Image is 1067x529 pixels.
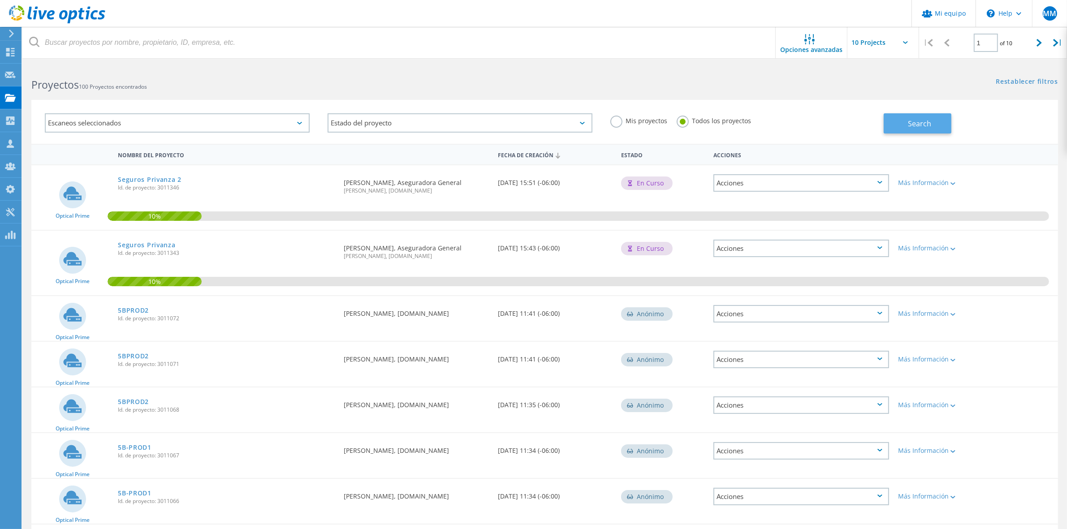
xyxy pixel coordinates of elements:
[621,444,673,458] div: Anónimo
[118,185,335,190] span: Id. de proyecto: 3011346
[493,165,617,195] div: [DATE] 15:51 (-06:00)
[677,116,752,124] label: Todos los proyectos
[617,146,709,163] div: Estado
[621,353,673,366] div: Anónimo
[56,426,90,431] span: Optical Prime
[493,387,617,417] div: [DATE] 11:35 (-06:00)
[713,351,889,368] div: Acciones
[621,242,673,255] div: En curso
[1049,27,1067,59] div: |
[493,146,617,163] div: Fecha de creación
[493,296,617,326] div: [DATE] 11:41 (-06:00)
[108,277,202,285] span: 10%
[621,176,673,190] div: En curso
[996,78,1058,86] a: Restablecer filtros
[339,296,493,326] div: [PERSON_NAME], [DOMAIN_NAME]
[118,407,335,413] span: Id. de proyecto: 3011068
[118,361,335,367] span: Id. de proyecto: 3011071
[339,479,493,508] div: [PERSON_NAME], [DOMAIN_NAME]
[339,433,493,463] div: [PERSON_NAME], [DOMAIN_NAME]
[621,399,673,412] div: Anónimo
[493,231,617,260] div: [DATE] 15:43 (-06:00)
[328,113,592,133] div: Estado del proyecto
[118,353,149,359] a: 5BPROD2
[118,176,181,183] a: Seguros Privanza 2
[493,479,617,508] div: [DATE] 11:34 (-06:00)
[339,387,493,417] div: [PERSON_NAME], [DOMAIN_NAME]
[108,211,202,219] span: 10%
[118,242,175,248] a: Seguros Privanza
[1043,10,1056,17] span: MM
[118,399,149,405] a: 5BPROD2
[79,83,147,90] span: 100 Proyectos encontrados
[118,316,335,321] span: Id. de proyecto: 3011072
[118,453,335,458] span: Id. de proyecto: 3011067
[621,490,673,503] div: Anónimo
[898,447,971,454] div: Más Información
[56,279,90,284] span: Optical Prime
[1000,39,1013,47] span: of 10
[709,146,894,163] div: Acciones
[344,254,489,259] span: [PERSON_NAME], [DOMAIN_NAME]
[908,119,931,129] span: Search
[118,499,335,504] span: Id. de proyecto: 3011066
[22,27,776,58] input: Buscar proyectos por nombre, propietario, ID, empresa, etc.
[118,490,151,496] a: 5B-PROD1
[344,188,489,194] span: [PERSON_NAME], [DOMAIN_NAME]
[898,180,971,186] div: Más Información
[56,472,90,477] span: Optical Prime
[493,433,617,463] div: [DATE] 11:34 (-06:00)
[339,165,493,202] div: [PERSON_NAME], Aseguradora General
[31,77,79,92] b: Proyectos
[898,493,971,499] div: Más Información
[118,307,149,314] a: 5BPROD2
[987,9,995,17] svg: \n
[610,116,668,124] label: Mis proyectos
[898,310,971,317] div: Más Información
[56,517,90,523] span: Optical Prime
[621,307,673,321] div: Anónimo
[493,342,617,371] div: [DATE] 11:41 (-06:00)
[339,231,493,268] div: [PERSON_NAME], Aseguradora General
[118,444,151,451] a: 5B-PROD1
[898,402,971,408] div: Más Información
[339,342,493,371] div: [PERSON_NAME], [DOMAIN_NAME]
[113,146,339,163] div: Nombre del proyecto
[713,488,889,505] div: Acciones
[56,335,90,340] span: Optical Prime
[118,250,335,256] span: Id. de proyecto: 3011343
[56,380,90,386] span: Optical Prime
[713,396,889,414] div: Acciones
[9,19,105,25] a: Live Optics Dashboard
[898,356,971,362] div: Más Información
[713,174,889,192] div: Acciones
[884,113,951,133] button: Search
[713,442,889,460] div: Acciones
[45,113,310,133] div: Escaneos seleccionados
[919,27,937,59] div: |
[56,213,90,219] span: Optical Prime
[898,245,971,251] div: Más Información
[713,305,889,323] div: Acciones
[713,240,889,257] div: Acciones
[781,47,843,53] span: Opciones avanzadas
